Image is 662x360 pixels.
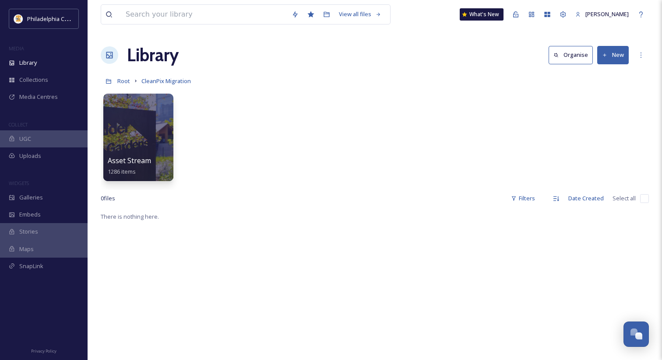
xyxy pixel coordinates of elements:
a: Privacy Policy [31,345,56,356]
img: download.jpeg [14,14,23,23]
span: Media Centres [19,93,58,101]
span: Select all [613,194,636,203]
span: There is nothing here. [101,213,159,220]
div: Date Created [564,190,608,207]
button: New [597,46,629,64]
span: Root [117,77,130,85]
a: Library [127,42,179,68]
button: Open Chat [623,322,649,347]
a: Root [117,76,130,86]
span: 0 file s [101,194,115,203]
a: View all files [335,6,386,23]
span: [PERSON_NAME] [585,10,629,18]
span: Privacy Policy [31,348,56,354]
div: Filters [507,190,539,207]
a: Asset Stream1286 items [108,157,151,175]
a: [PERSON_NAME] [571,6,633,23]
span: COLLECT [9,121,28,128]
input: Search your library [121,5,287,24]
span: WIDGETS [9,180,29,186]
span: MEDIA [9,45,24,52]
a: What's New [460,8,504,21]
span: Maps [19,245,34,253]
span: Stories [19,227,38,236]
span: Philadelphia Convention & Visitors Bureau [27,14,138,23]
span: Embeds [19,210,41,219]
span: UGC [19,135,31,143]
span: Galleries [19,193,43,202]
span: Asset Stream [108,156,151,165]
span: 1286 items [108,168,136,175]
span: Collections [19,76,48,84]
button: Organise [549,46,593,64]
span: Uploads [19,152,41,160]
a: CleanPix Migration [141,76,191,86]
span: CleanPix Migration [141,77,191,85]
span: SnapLink [19,262,43,270]
span: Library [19,59,37,67]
